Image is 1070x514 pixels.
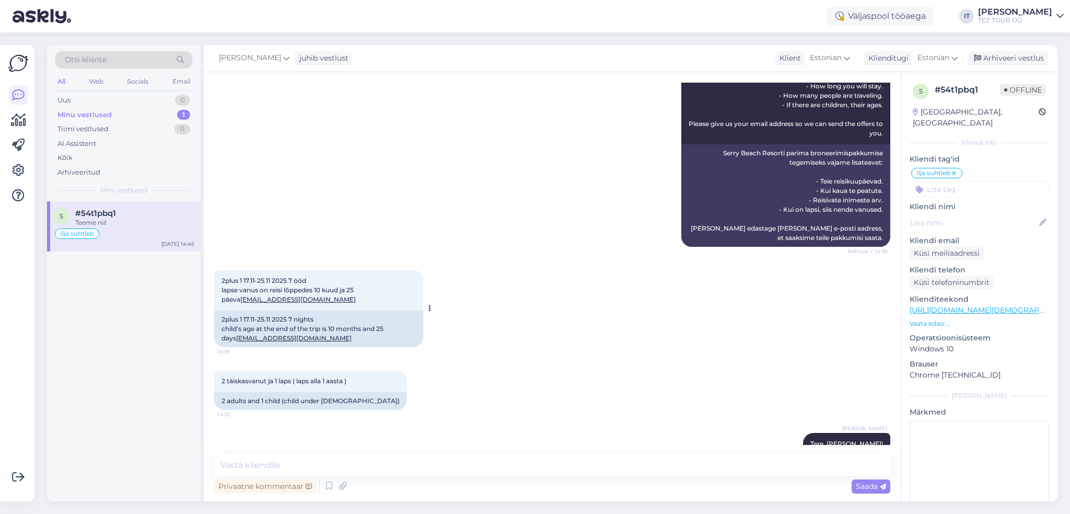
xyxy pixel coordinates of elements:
div: 2plus 1 17.11-25.11 2025 7 nights child's age at the end of the trip is 10 months and 25 days [214,311,423,347]
span: 2 täiskasvanut ja 1 laps ( laps alla 1 aasta ) [222,377,346,385]
p: Kliendi tag'id [910,154,1049,165]
div: Klienditugi [864,53,909,64]
span: 5 [919,87,923,95]
div: IT [959,9,974,24]
div: 11 [175,124,190,134]
p: Brauser [910,359,1049,370]
div: TEZ TOUR OÜ [978,16,1052,25]
div: AI Assistent [57,139,96,149]
a: [EMAIL_ADDRESS][DOMAIN_NAME] [240,295,356,303]
div: Arhiveeritud [57,167,100,178]
input: Lisa tag [910,181,1049,197]
span: Estonian [810,52,842,64]
span: Minu vestlused [100,186,147,195]
span: Ilja suhtleb [60,231,94,237]
span: [PERSON_NAME] [842,425,887,432]
div: Klient [775,53,801,64]
div: Privaatne kommentaar [214,479,316,494]
div: All [55,75,67,88]
div: Minu vestlused [57,110,112,120]
p: Klienditeekond [910,294,1049,305]
div: # 54t1pbq1 [935,84,1000,96]
div: Kõik [57,153,73,163]
span: 2plus 1 17.11-25.11 2025 7 ööd lapse vanus on reisi lõppedes 10 kuud ja 25 päeva [222,277,356,303]
p: Windows 10 [910,344,1049,355]
div: Küsi telefoninumbrit [910,276,994,290]
div: Väljaspool tööaega [827,7,934,26]
span: Tere, [PERSON_NAME]! [810,440,883,448]
div: Socials [125,75,150,88]
span: Estonian [917,52,949,64]
div: Email [170,75,192,88]
span: 14:20 [217,410,257,418]
div: 1 [177,110,190,120]
div: juhib vestlust [295,53,348,64]
div: Serry Beach Resorti parima broneerimispakkumise tegemiseks vajame lisateavet: - Teie reisikuupäev... [681,144,890,247]
span: 5 [60,212,63,220]
a: [PERSON_NAME]TEZ TOUR OÜ [978,8,1064,25]
p: Kliendi nimi [910,201,1049,212]
div: [GEOGRAPHIC_DATA], [GEOGRAPHIC_DATA] [913,107,1039,129]
img: Askly Logo [8,53,28,73]
input: Lisa nimi [910,217,1037,229]
div: [DATE] 14:45 [161,240,194,248]
a: [EMAIL_ADDRESS][DOMAIN_NAME] [236,334,352,342]
div: 2 adults and 1 child (child under [DEMOGRAPHIC_DATA]) [214,392,407,410]
span: Nähtud ✓ 14:18 [847,247,887,255]
div: Web [87,75,106,88]
p: Kliendi telefon [910,265,1049,276]
div: Uus [57,95,71,106]
span: #54t1pbq1 [75,209,116,218]
span: Ilja suhtleb [916,170,950,176]
span: [PERSON_NAME] [219,52,281,64]
div: Teeme nii! [75,218,194,227]
p: Kliendi email [910,235,1049,246]
span: Saada [856,482,886,491]
div: Kliendi info [910,138,1049,147]
div: [PERSON_NAME] [910,391,1049,401]
div: [PERSON_NAME] [978,8,1052,16]
div: 0 [175,95,190,106]
span: 14:19 [217,348,257,356]
div: Küsi meiliaadressi [910,246,984,260]
div: Arhiveeri vestlus [968,51,1048,65]
span: Offline [1000,84,1046,96]
p: Märkmed [910,407,1049,418]
p: Operatsioonisüsteem [910,333,1049,344]
span: Otsi kliente [65,54,107,65]
div: Tiimi vestlused [57,124,109,134]
p: Vaata edasi ... [910,319,1049,328]
p: Chrome [TECHNICAL_ID] [910,370,1049,381]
